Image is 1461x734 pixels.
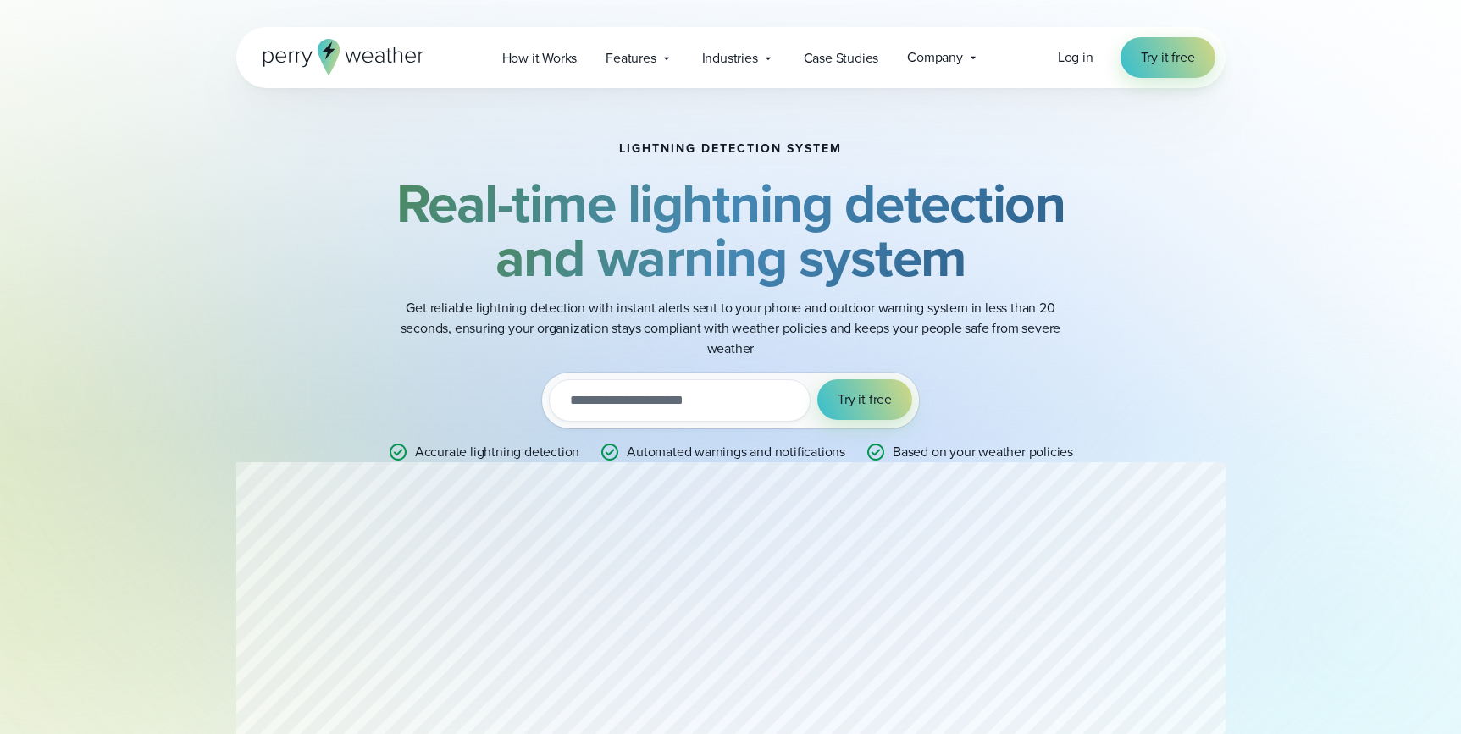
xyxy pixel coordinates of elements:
span: Log in [1058,47,1093,67]
span: Industries [702,48,758,69]
span: Company [907,47,963,68]
a: Case Studies [789,41,894,75]
a: Try it free [1121,37,1215,78]
strong: Real-time lightning detection and warning system [396,163,1065,297]
p: Based on your weather policies [893,442,1073,462]
p: Get reliable lightning detection with instant alerts sent to your phone and outdoor warning syste... [392,298,1070,359]
span: Try it free [838,389,892,410]
p: Accurate lightning detection [415,442,579,462]
span: Features [606,48,656,69]
a: Log in [1058,47,1093,68]
span: How it Works [502,48,578,69]
a: How it Works [488,41,592,75]
button: Try it free [817,379,912,420]
h1: Lightning detection system [619,142,842,156]
span: Case Studies [804,48,879,69]
span: Try it free [1141,47,1195,68]
p: Automated warnings and notifications [627,442,845,462]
